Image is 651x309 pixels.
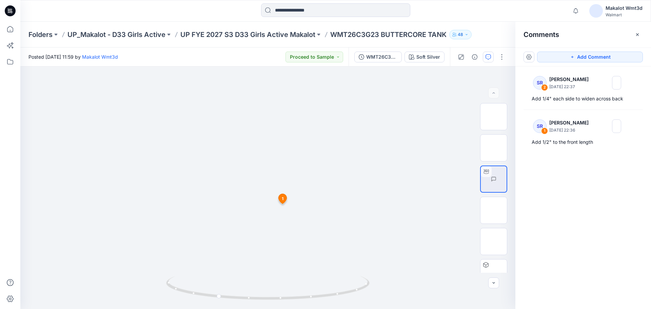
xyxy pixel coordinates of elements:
[366,53,397,61] div: WMT26C3G23_ADM_BUTTERCORE TANK
[458,31,463,38] p: 48
[541,128,548,134] div: 1
[533,119,547,133] div: SR
[589,4,603,18] img: avatar
[541,84,548,91] div: 2
[330,30,447,39] p: WMT26C3G23 BUTTERCORE TANK
[180,30,315,39] a: UP FYE 2027 S3 D33 Girls Active Makalot
[537,52,643,62] button: Add Comment
[549,75,593,83] p: [PERSON_NAME]
[549,127,593,134] p: [DATE] 22:36
[524,31,559,39] h2: Comments
[469,52,480,62] button: Details
[28,53,118,60] span: Posted [DATE] 11:59 by
[449,30,472,39] button: 48
[82,54,118,60] a: Makalot Wmt3d
[606,12,643,17] div: Walmart
[549,119,593,127] p: [PERSON_NAME]
[416,53,440,61] div: Soft Silver
[606,4,643,12] div: Makalot Wmt3d
[532,138,635,146] div: Add 1/2" to the front length
[67,30,165,39] a: UP_Makalot - D33 Girls Active
[28,30,53,39] a: Folders
[549,83,593,90] p: [DATE] 22:37
[405,52,445,62] button: Soft Silver
[532,95,635,103] div: Add 1/4" each side to widen across back
[533,76,547,90] div: SR
[354,52,402,62] button: WMT26C3G23_ADM_BUTTERCORE TANK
